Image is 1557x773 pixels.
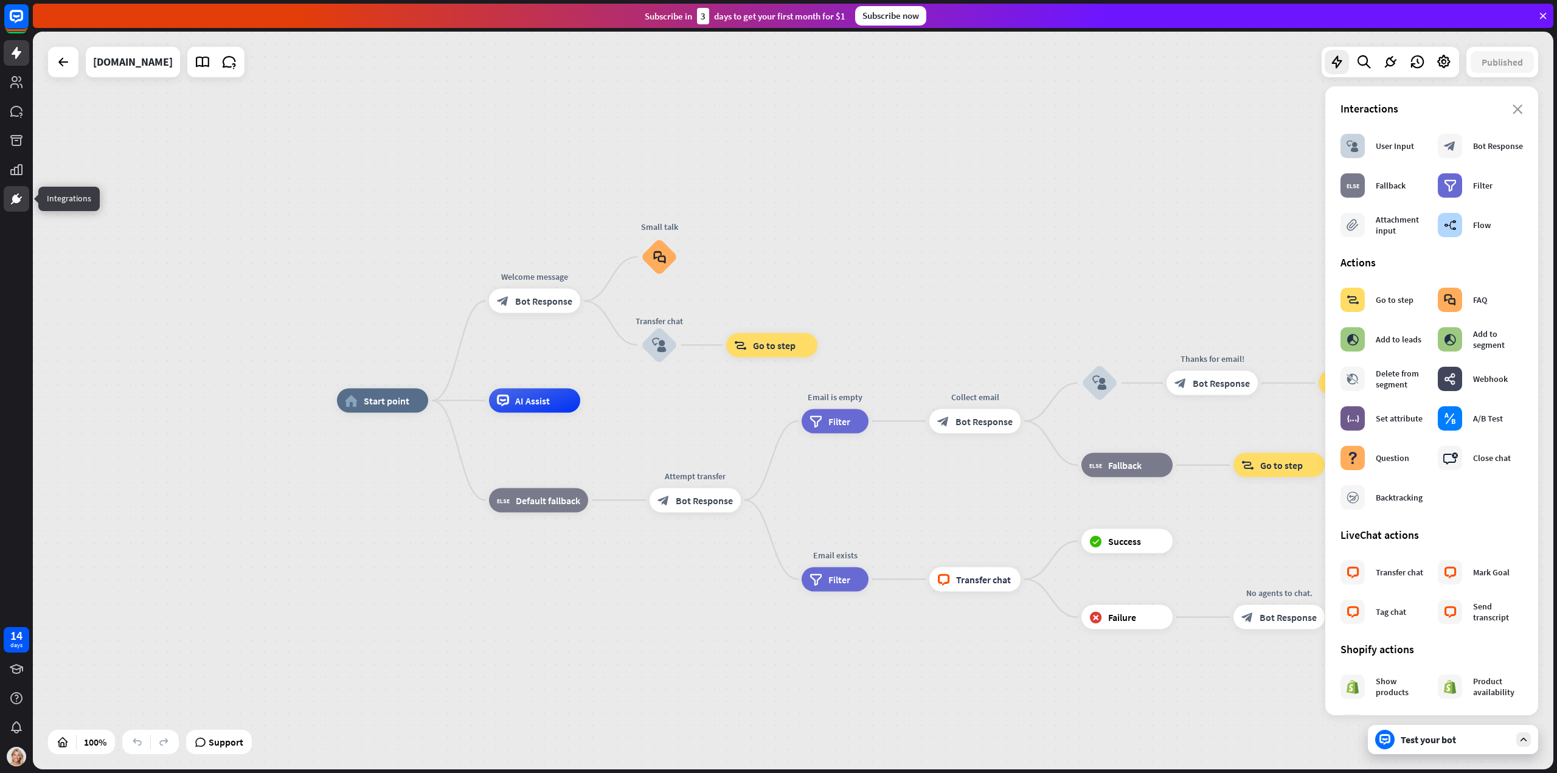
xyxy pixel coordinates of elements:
div: Fallback [1376,180,1406,191]
i: block_attachment [1347,219,1359,231]
div: Backtracking [1376,492,1423,503]
div: Small talk [632,220,687,232]
div: FAQ [1473,294,1487,305]
i: block_set_attribute [1347,412,1359,425]
i: block_livechat [937,573,950,585]
i: filter [810,573,822,585]
i: block_user_input [652,338,667,352]
div: Delete from segment [1376,368,1426,390]
i: block_question [1347,452,1359,464]
i: block_goto [1347,294,1359,306]
div: Email is empty [792,390,878,403]
i: block_user_input [1092,376,1107,390]
button: Published [1471,51,1534,73]
div: Flow [1473,220,1491,231]
div: Transfer chat [1376,567,1423,578]
i: block_bot_response [657,494,670,506]
i: block_delete_from_segment [1347,373,1359,385]
span: Bot Response [1193,377,1250,389]
span: Filter [828,415,850,427]
div: User Input [1376,140,1414,151]
div: Bot Response [1473,140,1523,151]
span: Success [1108,535,1141,547]
span: Default fallback [516,494,580,506]
i: block_add_to_segment [1444,333,1456,345]
i: block_bot_response [1444,140,1456,152]
div: Transfer chat [623,314,696,327]
div: Shopify actions [1340,642,1523,656]
i: block_livechat [1444,566,1457,578]
i: block_bot_response [497,295,509,307]
span: Filter [828,573,850,585]
i: block_faq [1444,294,1456,306]
i: close [1513,105,1523,114]
div: Subscribe now [855,6,926,26]
div: Actions [1340,255,1523,269]
i: block_faq [653,250,666,263]
span: AI Assist [515,395,550,407]
i: block_backtracking [1347,491,1359,504]
span: Bot Response [515,295,572,307]
div: 100% [80,732,110,752]
div: Test your bot [1401,733,1510,746]
div: Mark Goal [1473,567,1510,578]
span: Go to step [753,339,796,351]
i: block_add_to_segment [1347,333,1359,345]
i: home_2 [345,395,358,407]
span: Support [209,732,243,752]
div: 14 [10,630,23,641]
div: Tag chat [1376,606,1406,617]
a: 14 days [4,627,29,653]
div: Set attribute [1376,413,1423,424]
div: Close chat [1473,452,1511,463]
div: Subscribe in days to get your first month for $1 [645,8,845,24]
i: builder_tree [1444,219,1457,231]
div: Collect email [920,390,1030,403]
span: Bot Response [955,415,1013,427]
i: block_user_input [1347,140,1359,152]
i: block_close_chat [1443,452,1458,464]
i: block_fallback [1347,179,1359,192]
i: block_success [1089,535,1102,547]
i: block_goto [1241,459,1254,471]
span: Bot Response [1260,611,1317,623]
div: Filter [1473,180,1493,191]
div: Attempt transfer [640,470,750,482]
div: Webhook [1473,373,1508,384]
i: webhooks [1444,373,1456,385]
span: Transfer chat [956,573,1011,585]
span: Bot Response [676,494,733,506]
i: block_ab_testing [1444,412,1456,425]
i: block_failure [1089,611,1102,623]
i: block_livechat [1444,606,1457,618]
div: A/B Test [1473,413,1503,424]
div: Go to "Transfer chat" [1309,353,1419,365]
i: block_fallback [1089,459,1102,471]
button: Open LiveChat chat widget [10,5,46,41]
span: Failure [1108,611,1136,623]
div: Show products [1376,676,1426,698]
span: Go to step [1260,459,1303,471]
div: Add to segment [1473,328,1523,350]
div: Go to step [1376,294,1413,305]
div: Product availability [1473,676,1523,698]
i: block_bot_response [1174,377,1187,389]
span: Start point [364,395,409,407]
div: sendameal.com [93,47,173,77]
div: days [10,641,23,650]
div: No agents to chat. [1224,587,1334,599]
i: filter [1444,179,1457,192]
i: block_livechat [1347,606,1359,618]
div: 3 [697,8,709,24]
i: block_livechat [1347,566,1359,578]
div: Question [1376,452,1409,463]
div: Attachment input [1376,214,1426,236]
i: block_bot_response [937,415,949,427]
i: filter [810,415,822,427]
div: Add to leads [1376,334,1421,345]
div: LiveChat actions [1340,528,1523,542]
div: Welcome message [480,271,589,283]
span: Fallback [1108,459,1142,471]
div: Interactions [1340,102,1523,116]
div: Send transcript [1473,601,1523,623]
